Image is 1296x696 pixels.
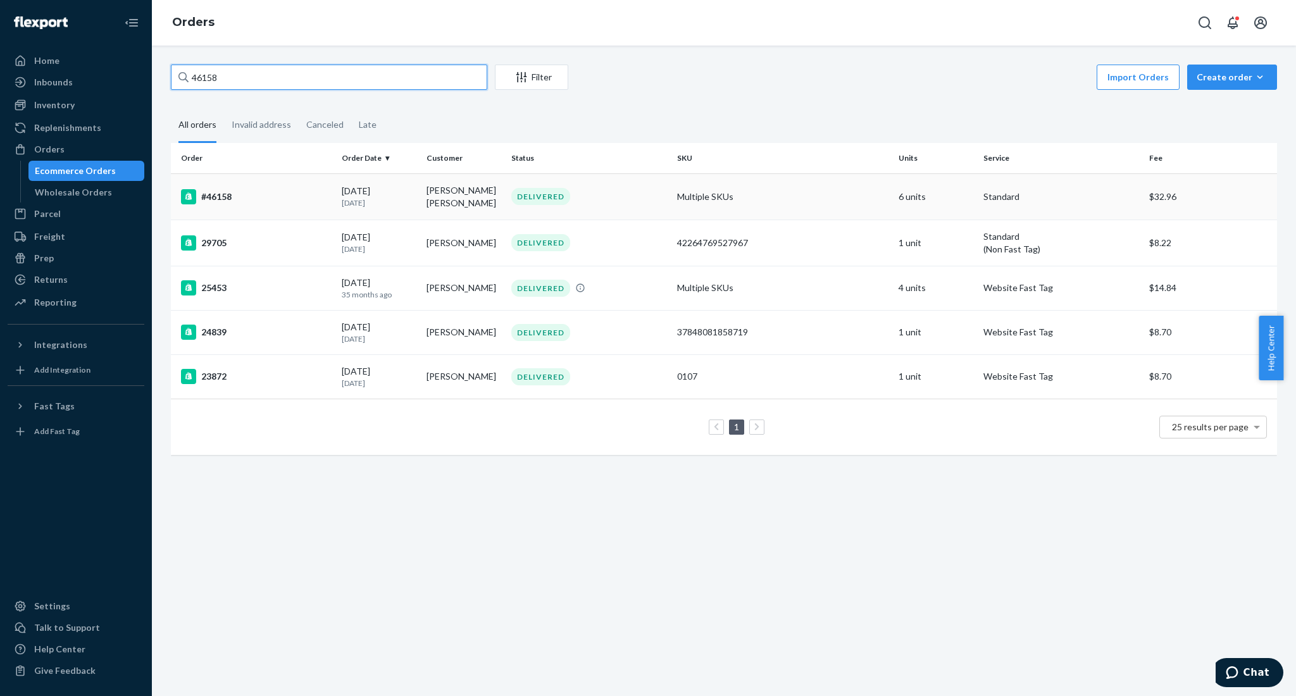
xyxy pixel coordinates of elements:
div: Inventory [34,99,75,111]
a: Add Integration [8,360,144,380]
img: Flexport logo [14,16,68,29]
th: Order [171,143,337,173]
a: Inventory [8,95,144,115]
div: Give Feedback [34,664,96,677]
div: [DATE] [342,365,416,388]
div: 24839 [181,325,332,340]
button: Talk to Support [8,618,144,638]
div: DELIVERED [511,368,570,385]
div: Add Integration [34,364,90,375]
div: [DATE] [342,321,416,344]
div: Parcel [34,208,61,220]
td: $8.22 [1144,220,1277,266]
div: Integrations [34,339,87,351]
td: $32.96 [1144,173,1277,220]
a: Orders [172,15,215,29]
a: Help Center [8,639,144,659]
a: Add Fast Tag [8,421,144,442]
div: DELIVERED [511,324,570,341]
a: Reporting [8,292,144,313]
a: Inbounds [8,72,144,92]
button: Give Feedback [8,661,144,681]
td: [PERSON_NAME] [421,310,506,354]
div: DELIVERED [511,188,570,205]
th: Order Date [337,143,421,173]
div: Help Center [34,643,85,656]
a: Page 1 is your current page [732,421,742,432]
div: Replenishments [34,121,101,134]
th: SKU [672,143,894,173]
td: [PERSON_NAME] [PERSON_NAME] [421,173,506,220]
td: 4 units [894,266,978,310]
div: DELIVERED [511,234,570,251]
td: $8.70 [1144,310,1277,354]
td: [PERSON_NAME] [421,354,506,399]
a: Orders [8,139,144,159]
td: 6 units [894,173,978,220]
div: Customer [427,152,501,163]
td: 1 unit [894,220,978,266]
button: Open account menu [1248,10,1273,35]
button: Integrations [8,335,144,355]
button: Open Search Box [1192,10,1218,35]
a: Wholesale Orders [28,182,145,202]
a: Returns [8,270,144,290]
th: Service [978,143,1144,173]
div: Invalid address [232,108,291,141]
iframe: Opens a widget where you can chat to one of our agents [1216,658,1283,690]
p: [DATE] [342,197,416,208]
div: Talk to Support [34,621,100,634]
div: Orders [34,143,65,156]
div: Ecommerce Orders [35,165,116,177]
div: Canceled [306,108,344,141]
div: Freight [34,230,65,243]
p: [DATE] [342,378,416,388]
button: Import Orders [1097,65,1180,90]
div: Fast Tags [34,400,75,413]
button: Open notifications [1220,10,1245,35]
a: Home [8,51,144,71]
div: Late [359,108,377,141]
a: Settings [8,596,144,616]
p: 35 months ago [342,289,416,300]
div: [DATE] [342,231,416,254]
div: Home [34,54,59,67]
th: Status [506,143,672,173]
th: Fee [1144,143,1277,173]
td: $14.84 [1144,266,1277,310]
div: 0107 [677,370,888,383]
p: [DATE] [342,333,416,344]
button: Filter [495,65,568,90]
a: Freight [8,227,144,247]
div: Returns [34,273,68,286]
td: [PERSON_NAME] [421,266,506,310]
div: [DATE] [342,277,416,300]
a: Replenishments [8,118,144,138]
div: All orders [178,108,216,143]
div: 42264769527967 [677,237,888,249]
ol: breadcrumbs [162,4,225,41]
div: Filter [495,71,568,84]
a: Parcel [8,204,144,224]
div: Prep [34,252,54,264]
a: Ecommerce Orders [28,161,145,181]
button: Close Navigation [119,10,144,35]
div: 29705 [181,235,332,251]
td: [PERSON_NAME] [421,220,506,266]
td: 1 unit [894,310,978,354]
span: 25 results per page [1172,421,1249,432]
div: Wholesale Orders [35,186,112,199]
div: Add Fast Tag [34,426,80,437]
button: Help Center [1259,316,1283,380]
a: Prep [8,248,144,268]
p: Standard [983,190,1139,203]
button: Create order [1187,65,1277,90]
p: Website Fast Tag [983,326,1139,339]
td: Multiple SKUs [672,173,894,220]
div: 25453 [181,280,332,295]
div: 23872 [181,369,332,384]
div: Settings [34,600,70,612]
p: [DATE] [342,244,416,254]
